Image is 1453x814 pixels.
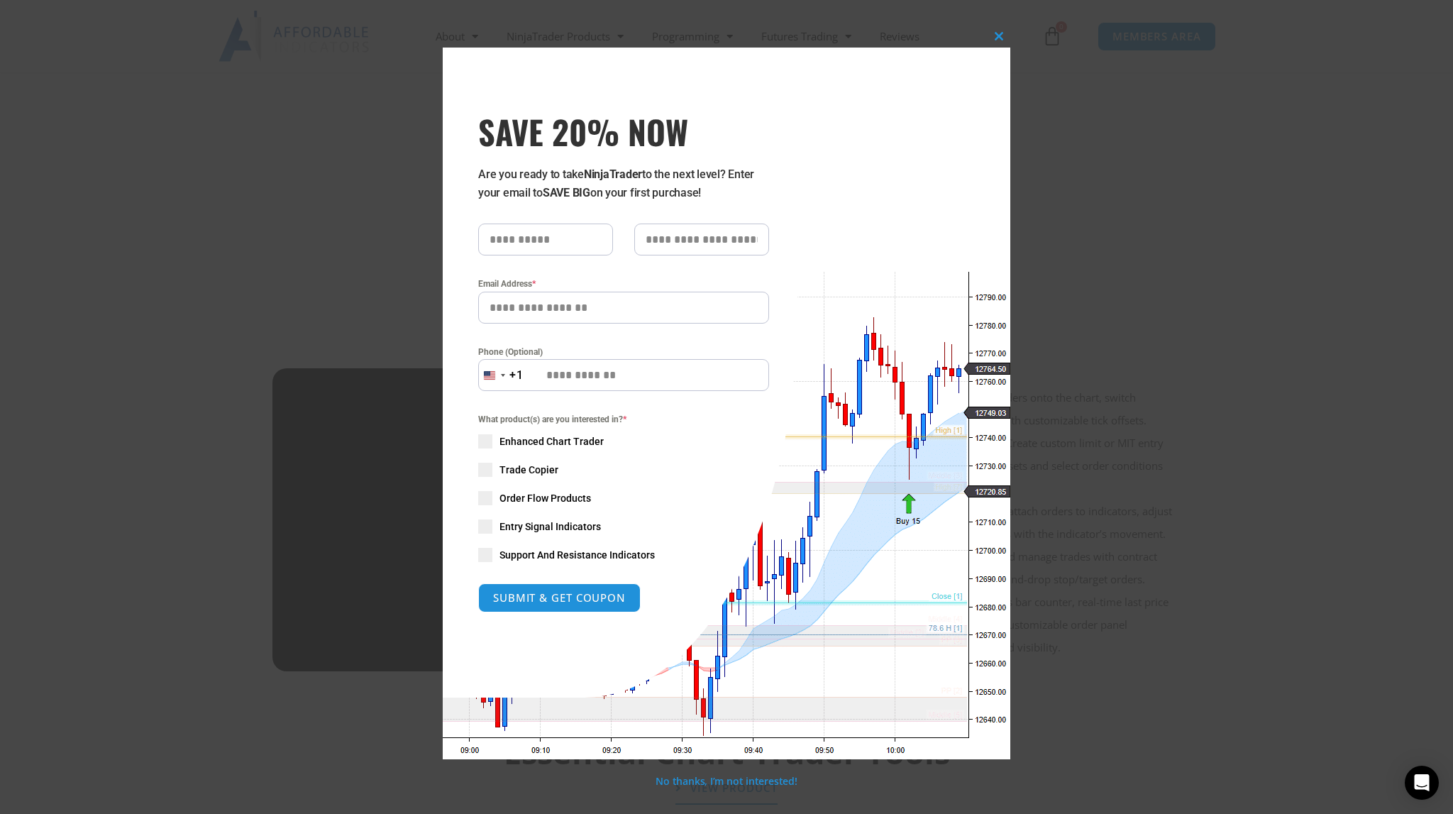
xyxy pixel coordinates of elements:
div: Open Intercom Messenger [1405,766,1439,800]
label: Trade Copier [478,463,769,477]
label: Phone (Optional) [478,345,769,359]
label: Support And Resistance Indicators [478,548,769,562]
label: Entry Signal Indicators [478,519,769,534]
label: Enhanced Chart Trader [478,434,769,449]
span: Entry Signal Indicators [499,519,601,534]
span: Support And Resistance Indicators [499,548,655,562]
div: +1 [509,366,524,385]
label: Order Flow Products [478,491,769,505]
a: No thanks, I’m not interested! [656,774,797,788]
span: Order Flow Products [499,491,591,505]
button: Selected country [478,359,524,391]
label: Email Address [478,277,769,291]
strong: SAVE BIG [543,186,590,199]
span: What product(s) are you interested in? [478,412,769,427]
strong: NinjaTrader [584,167,642,181]
span: Trade Copier [499,463,558,477]
button: SUBMIT & GET COUPON [478,583,641,612]
span: Enhanced Chart Trader [499,434,604,449]
p: Are you ready to take to the next level? Enter your email to on your first purchase! [478,165,769,202]
span: SAVE 20% NOW [478,111,769,151]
